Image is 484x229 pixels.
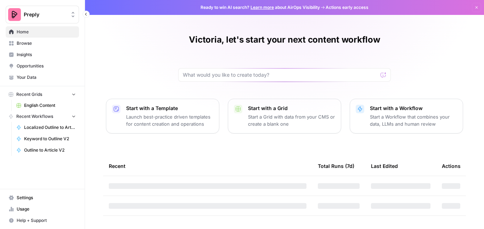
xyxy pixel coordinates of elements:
[6,6,79,23] button: Workspace: Preply
[24,11,67,18] span: Preply
[109,156,306,176] div: Recent
[251,5,274,10] a: Learn more
[24,147,76,153] span: Outline to Article V2
[6,38,79,49] a: Browse
[371,156,398,176] div: Last Edited
[228,99,341,133] button: Start with a GridStart a Grid with data from your CMS or create a blank one
[6,60,79,72] a: Opportunities
[17,51,76,58] span: Insights
[17,29,76,35] span: Home
[318,156,354,176] div: Total Runs (7d)
[24,124,76,131] span: Localized Outline to Article
[8,8,21,21] img: Preply Logo
[6,72,79,83] a: Your Data
[24,102,76,109] span: English Content
[17,217,76,224] span: Help + Support
[17,40,76,47] span: Browse
[17,63,76,69] span: Opportunities
[6,215,79,226] button: Help + Support
[13,145,79,156] a: Outline to Article V2
[6,192,79,203] a: Settings
[6,49,79,60] a: Insights
[106,99,219,133] button: Start with a TemplateLaunch best-practice driven templates for content creation and operations
[326,4,368,11] span: Actions early access
[17,195,76,201] span: Settings
[350,99,463,133] button: Start with a WorkflowStart a Workflow that combines your data, LLMs and human review
[6,111,79,122] button: Recent Workflows
[189,34,380,45] h1: Victoria, let's start your next content workflow
[13,122,79,133] a: Localized Outline to Article
[13,133,79,145] a: Keyword to Outline V2
[201,4,320,11] span: Ready to win AI search? about AirOps Visibility
[370,105,457,112] p: Start with a Workflow
[183,71,378,78] input: What would you like to create today?
[126,105,213,112] p: Start with a Template
[17,206,76,212] span: Usage
[442,156,461,176] div: Actions
[6,203,79,215] a: Usage
[17,74,76,81] span: Your Data
[248,113,335,127] p: Start a Grid with data from your CMS or create a blank one
[6,26,79,38] a: Home
[370,113,457,127] p: Start a Workflow that combines your data, LLMs and human review
[24,136,76,142] span: Keyword to Outline V2
[16,91,42,98] span: Recent Grids
[6,89,79,100] button: Recent Grids
[16,113,53,120] span: Recent Workflows
[13,100,79,111] a: English Content
[248,105,335,112] p: Start with a Grid
[126,113,213,127] p: Launch best-practice driven templates for content creation and operations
